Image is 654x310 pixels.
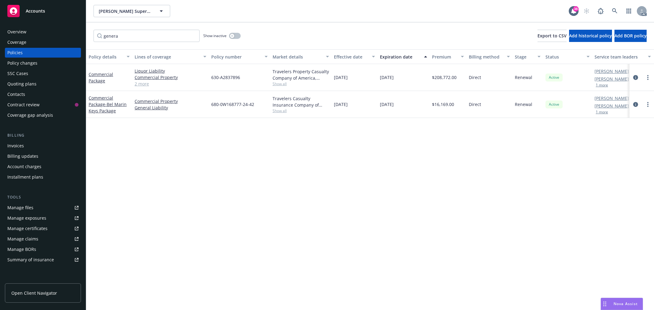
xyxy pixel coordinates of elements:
[432,101,454,108] span: $16,169.00
[211,54,261,60] div: Policy number
[380,74,394,81] span: [DATE]
[7,141,24,151] div: Invoices
[569,33,612,39] span: Add historical policy
[331,49,377,64] button: Effective date
[135,68,206,74] a: Liquor Liability
[135,81,206,87] a: 2 more
[5,277,81,283] div: Analytics hub
[7,110,53,120] div: Coverage gap analysis
[7,89,25,99] div: Contacts
[273,54,322,60] div: Market details
[5,141,81,151] a: Invoices
[515,74,532,81] span: Renewal
[644,74,652,81] a: more
[5,110,81,120] a: Coverage gap analysis
[94,30,200,42] input: Filter by keyword...
[7,79,36,89] div: Quoting plans
[5,89,81,99] a: Contacts
[209,49,270,64] button: Policy number
[7,244,36,254] div: Manage BORs
[595,5,607,17] a: Report a Bug
[7,37,26,47] div: Coverage
[515,101,532,108] span: Renewal
[135,98,206,104] a: Commercial Property
[596,110,608,114] button: 1 more
[5,172,81,182] a: Installment plans
[89,101,127,114] span: - Bel Marin Keys Package
[273,68,329,81] div: Travelers Property Casualty Company of America, Travelers Insurance
[135,74,206,81] a: Commercial Property
[592,49,653,64] button: Service team leaders
[7,224,48,233] div: Manage certificates
[273,81,329,86] span: Show all
[537,30,567,42] button: Export to CSV
[7,48,23,58] div: Policies
[89,54,123,60] div: Policy details
[537,33,567,39] span: Export to CSV
[595,54,644,60] div: Service team leaders
[614,30,647,42] button: Add BOR policy
[7,58,37,68] div: Policy changes
[270,49,331,64] button: Market details
[7,172,43,182] div: Installment plans
[211,101,254,108] span: 680-0W168777-24-42
[5,234,81,244] a: Manage claims
[135,54,200,60] div: Lines of coverage
[543,49,592,64] button: Status
[5,48,81,58] a: Policies
[5,79,81,89] a: Quoting plans
[203,33,227,38] span: Show inactive
[334,74,348,81] span: [DATE]
[377,49,430,64] button: Expiration date
[7,27,26,37] div: Overview
[644,101,652,108] a: more
[5,213,81,223] a: Manage exposures
[512,49,543,64] button: Stage
[469,54,503,60] div: Billing method
[5,203,81,213] a: Manage files
[430,49,466,64] button: Premium
[601,298,609,310] div: Drag to move
[469,74,481,81] span: Direct
[548,75,560,80] span: Active
[273,108,329,113] span: Show all
[7,69,28,78] div: SSC Cases
[596,83,608,87] button: 1 more
[601,298,643,310] button: Nova Assist
[614,301,638,306] span: Nova Assist
[132,49,209,64] button: Lines of coverage
[7,100,40,110] div: Contract review
[86,49,132,64] button: Policy details
[334,54,368,60] div: Effective date
[5,194,81,200] div: Tools
[595,76,629,82] a: [PERSON_NAME]
[548,102,560,107] span: Active
[11,290,57,296] span: Open Client Navigator
[7,213,46,223] div: Manage exposures
[7,203,33,213] div: Manage files
[595,103,629,109] a: [PERSON_NAME]
[5,255,81,265] a: Summary of insurance
[432,74,457,81] span: $208,772.00
[5,58,81,68] a: Policy changes
[5,69,81,78] a: SSC Cases
[89,71,113,84] a: Commercial Package
[469,101,481,108] span: Direct
[5,100,81,110] a: Contract review
[7,255,54,265] div: Summary of insurance
[99,8,152,14] span: [PERSON_NAME] Supermarkets, Inc.
[5,224,81,233] a: Manage certificates
[614,33,647,39] span: Add BOR policy
[580,5,593,17] a: Start snowing
[5,27,81,37] a: Overview
[334,101,348,108] span: [DATE]
[5,2,81,20] a: Accounts
[515,54,534,60] div: Stage
[432,54,457,60] div: Premium
[466,49,512,64] button: Billing method
[5,162,81,172] a: Account charges
[7,234,38,244] div: Manage claims
[609,5,621,17] a: Search
[89,95,127,114] a: Commercial Package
